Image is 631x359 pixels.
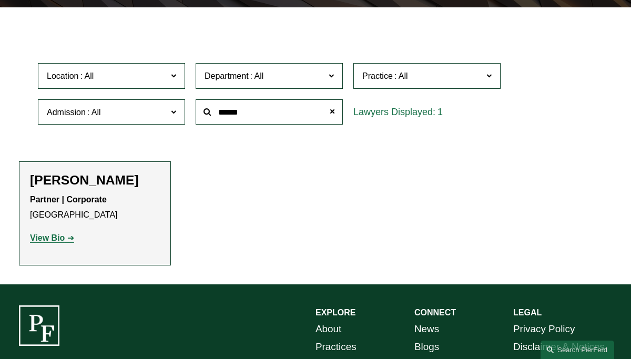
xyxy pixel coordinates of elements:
[513,338,605,356] a: Disclaimer & Notices
[315,320,341,338] a: About
[315,338,357,356] a: Practices
[437,107,443,117] span: 1
[47,71,79,80] span: Location
[414,338,439,356] a: Blogs
[30,233,65,242] strong: View Bio
[414,308,456,317] strong: CONNECT
[541,341,614,359] a: Search this site
[205,71,249,80] span: Department
[315,308,355,317] strong: EXPLORE
[513,308,542,317] strong: LEGAL
[513,320,575,338] a: Privacy Policy
[30,233,74,242] a: View Bio
[362,71,393,80] span: Practice
[47,108,86,117] span: Admission
[30,195,107,204] strong: Partner | Corporate
[414,320,439,338] a: News
[30,192,160,223] p: [GEOGRAPHIC_DATA]
[30,172,160,188] h2: [PERSON_NAME]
